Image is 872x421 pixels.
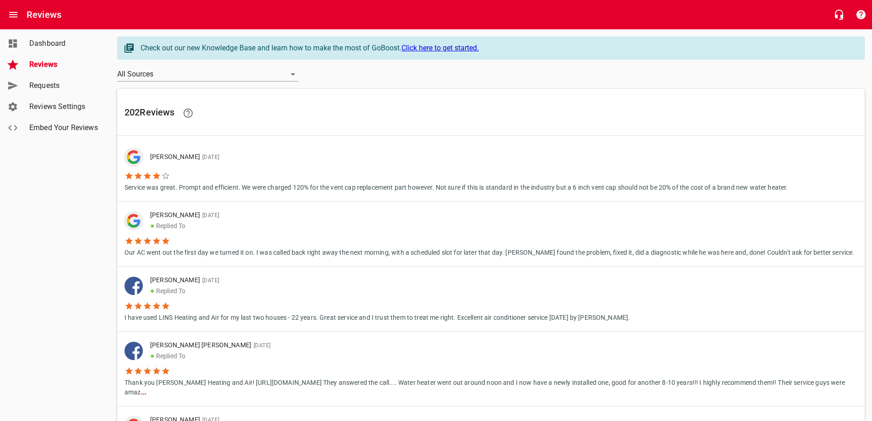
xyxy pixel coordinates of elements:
p: Replied To [150,220,847,231]
div: Google [125,212,143,230]
button: Support Portal [850,4,872,26]
span: Reviews [29,59,99,70]
img: google-dark.png [125,212,143,230]
span: [DATE] [251,342,271,349]
h6: 202 Review s [125,102,857,124]
span: Dashboard [29,38,99,49]
p: Replied To [150,285,623,296]
span: ● [150,286,155,295]
a: [PERSON_NAME][DATE]●Replied ToOur AC went out the first day we turned it on. I was called back ri... [117,202,865,266]
p: Thank you [PERSON_NAME] Heating and Air! [URL][DOMAIN_NAME] They answered the call.... Water heat... [125,376,857,397]
div: Facebook [125,342,143,360]
p: I have used LINS Heating and Air for my last two houses - 22 years. Great service and I trust the... [125,311,630,323]
p: Replied To [150,350,850,361]
span: ● [150,351,155,360]
p: [PERSON_NAME] [150,152,781,162]
img: google-dark.png [125,148,143,166]
span: Requests [29,80,99,91]
p: Service was great. Prompt and efficient. We were charged 120% for the vent cap replacement part h... [125,180,788,192]
a: Learn facts about why reviews are important [177,102,199,124]
div: Google [125,148,143,166]
p: [PERSON_NAME] [150,275,623,285]
p: Our AC went out the first day we turned it on. I was called back right away the next morning, wit... [125,246,855,257]
a: [PERSON_NAME] [PERSON_NAME][DATE]●Replied ToThank you [PERSON_NAME] Heating and Air! [URL][DOMAIN... [117,332,865,406]
span: [DATE] [200,154,219,160]
button: Open drawer [2,4,24,26]
div: All Sources [117,67,298,82]
img: facebook-dark.png [125,342,143,360]
div: Facebook [125,277,143,295]
button: Live Chat [828,4,850,26]
p: [PERSON_NAME] [150,210,847,220]
h6: Reviews [27,7,61,22]
p: [PERSON_NAME] [PERSON_NAME] [150,340,850,350]
a: [PERSON_NAME][DATE]●Replied ToI have used LINS Heating and Air for my last two houses - 22 years.... [117,267,865,331]
span: [DATE] [200,212,219,219]
a: [PERSON_NAME][DATE]Service was great. Prompt and efficient. We were charged 120% for the vent cap... [117,139,865,201]
img: facebook-dark.png [125,277,143,295]
a: Click here to get started. [401,44,479,52]
span: [DATE] [200,277,219,284]
span: ● [150,221,155,230]
span: Reviews Settings [29,101,99,112]
div: Check out our new Knowledge Base and learn how to make the most of GoBoost. [141,43,855,54]
span: Embed Your Reviews [29,122,99,133]
b: ... [141,388,146,396]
